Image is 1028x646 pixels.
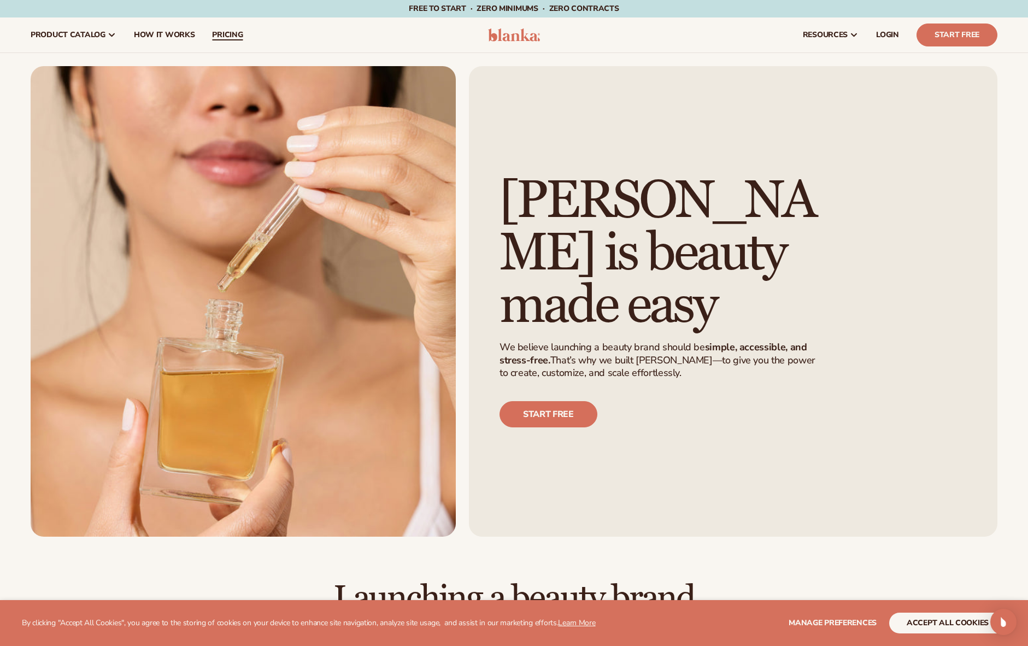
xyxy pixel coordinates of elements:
[794,17,867,52] a: resources
[500,341,825,379] p: We believe launching a beauty brand should be That’s why we built [PERSON_NAME]—to give you the p...
[558,618,595,628] a: Learn More
[917,24,997,46] a: Start Free
[789,613,877,633] button: Manage preferences
[990,609,1017,635] div: Open Intercom Messenger
[409,3,619,14] span: Free to start · ZERO minimums · ZERO contracts
[500,340,807,366] strong: simple, accessible, and stress-free.
[500,175,832,332] h1: [PERSON_NAME] is beauty made easy
[889,613,1006,633] button: accept all cookies
[31,31,105,39] span: product catalog
[31,66,456,537] img: Female smiling with serum bottle.
[867,17,908,52] a: LOGIN
[22,619,596,628] p: By clicking "Accept All Cookies", you agree to the storing of cookies on your device to enhance s...
[500,401,597,427] a: Start free
[876,31,899,39] span: LOGIN
[488,28,540,42] img: logo
[125,17,204,52] a: How It Works
[803,31,848,39] span: resources
[789,618,877,628] span: Manage preferences
[22,17,125,52] a: product catalog
[212,31,243,39] span: pricing
[134,31,195,39] span: How It Works
[203,17,251,52] a: pricing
